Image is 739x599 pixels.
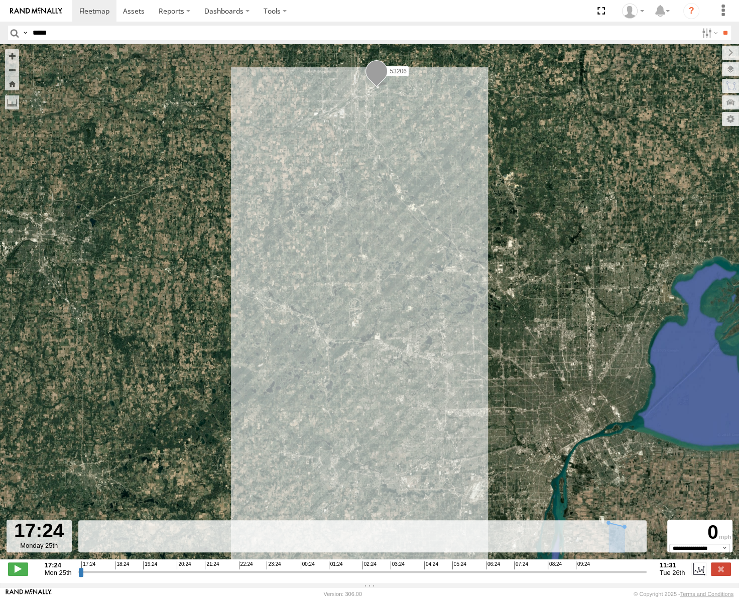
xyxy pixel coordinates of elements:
[452,561,466,569] span: 05:24
[576,561,590,569] span: 09:24
[5,95,19,109] label: Measure
[324,591,362,597] div: Version: 306.00
[329,561,343,569] span: 01:24
[267,561,281,569] span: 23:24
[548,561,562,569] span: 08:24
[6,589,52,599] a: Visit our Website
[239,561,253,569] span: 22:24
[669,521,731,543] div: 0
[5,63,19,77] button: Zoom out
[619,4,648,19] div: Miky Transport
[391,561,405,569] span: 03:24
[177,561,191,569] span: 20:24
[711,562,731,575] label: Close
[514,561,528,569] span: 07:24
[698,26,719,40] label: Search Filter Options
[21,26,29,40] label: Search Query
[115,561,129,569] span: 18:24
[8,562,28,575] label: Play/Stop
[424,561,438,569] span: 04:24
[10,8,62,15] img: rand-logo.svg
[45,561,72,569] strong: 17:24
[660,561,685,569] strong: 11:31
[660,569,685,576] span: Tue 26th Aug 2025
[205,561,219,569] span: 21:24
[362,561,377,569] span: 02:24
[683,3,699,19] i: ?
[390,67,406,74] span: 53206
[81,561,95,569] span: 17:24
[722,112,739,126] label: Map Settings
[634,591,733,597] div: © Copyright 2025 -
[45,569,72,576] span: Mon 25th Aug 2025
[143,561,157,569] span: 19:24
[5,77,19,90] button: Zoom Home
[486,561,500,569] span: 06:24
[680,591,733,597] a: Terms and Conditions
[301,561,315,569] span: 00:24
[5,49,19,63] button: Zoom in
